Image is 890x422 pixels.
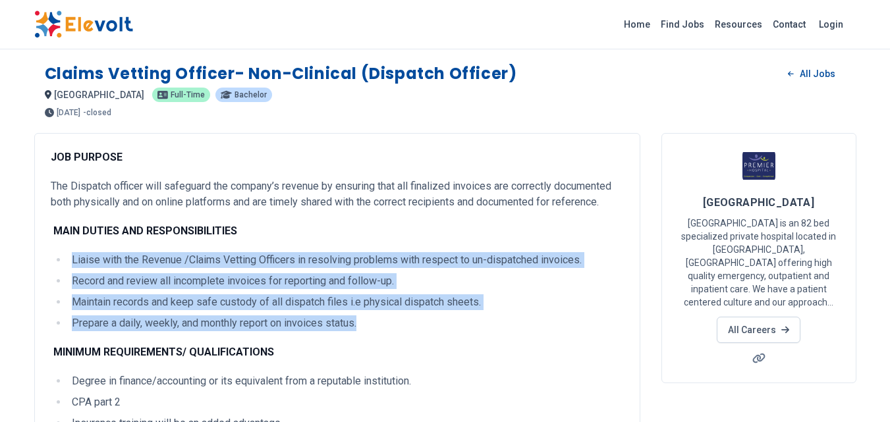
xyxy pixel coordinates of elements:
[45,63,517,84] h1: Claims Vetting Officer- Non-Clinical (Dispatch Officer)
[34,11,133,38] img: Elevolt
[68,294,624,310] li: Maintain records and keep safe custody of all dispatch files i.e physical dispatch sheets.
[54,90,144,100] span: [GEOGRAPHIC_DATA]
[777,64,845,84] a: All Jobs
[68,273,624,289] li: Record and review all incomplete invoices for reporting and follow-up.
[83,109,111,117] p: - closed
[717,317,800,343] a: All Careers
[68,394,624,410] li: CPA part 2
[53,346,274,358] strong: MINIMUM REQUIREMENTS/ QUALIFICATIONS
[68,315,624,331] li: Prepare a daily, weekly, and monthly report on invoices status.
[68,252,624,268] li: Liaise with the Revenue /Claims Vetting Officers in resolving problems with respect to un-dispatc...
[68,373,624,389] li: Degree in finance/accounting or its equivalent from a reputable institution.
[235,91,267,99] span: bachelor
[709,14,767,35] a: Resources
[171,91,205,99] span: full-time
[51,178,624,210] p: The Dispatch officer will safeguard the company’s revenue by ensuring that all finalized invoices...
[678,217,840,309] p: [GEOGRAPHIC_DATA] is an 82 bed specialized private hospital located in [GEOGRAPHIC_DATA], [GEOGRA...
[655,14,709,35] a: Find Jobs
[51,151,123,163] strong: JOB PURPOSE
[57,109,80,117] span: [DATE]
[811,11,851,38] a: Login
[53,224,237,237] strong: MAIN DUTIES AND RESPONSIBILITIES
[742,149,775,182] img: Premier Hospital
[767,14,811,35] a: Contact
[703,196,815,209] span: [GEOGRAPHIC_DATA]
[619,14,655,35] a: Home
